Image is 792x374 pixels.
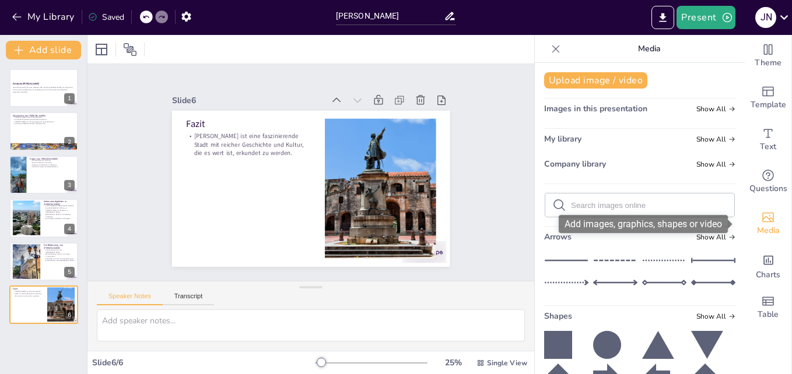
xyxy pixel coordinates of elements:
[9,69,78,107] div: https://cdn.sendsteps.com/images/logo/sendsteps_logo_white.pnghttps://cdn.sendsteps.com/images/lo...
[13,118,75,121] p: Die Stadt hat bedeutende koloniale Architektur.
[13,116,75,118] p: [PERSON_NAME] wurde 1496 gegründet.
[487,358,527,368] span: Single View
[544,72,647,89] button: Upload image / video
[559,215,728,233] div: Add images, graphics, shapes or video
[163,292,215,305] button: Transcript
[44,257,75,259] p: Kulturelles Zentrum mit Veranstaltungen.
[758,308,779,321] span: Table
[9,112,78,150] div: https://cdn.sendsteps.com/images/logo/sendsteps_logo_white.pnghttps://cdn.sendsteps.com/images/lo...
[336,8,444,24] input: Insert title
[44,249,75,253] p: Politisches Zentrum der [GEOGRAPHIC_DATA].
[92,40,111,59] div: Layout
[696,160,735,168] span: Show all
[745,245,791,287] div: Add charts and graphs
[64,310,75,320] div: 6
[439,357,467,368] div: 25 %
[755,57,782,69] span: Theme
[745,287,791,329] div: Add a table
[751,98,786,111] span: Template
[64,137,75,147] div: 2
[9,242,78,281] div: https://cdn.sendsteps.com/images/logo/sendsteps_logo_white.pnghttps://cdn.sendsteps.com/images/lo...
[745,203,791,245] div: Add images, graphics, shapes or video
[696,135,735,143] span: Show all
[745,161,791,203] div: Get real-time input from your audience
[745,77,791,119] div: Add ready made slides
[651,6,674,29] button: Export to PowerPoint
[13,91,75,93] p: Generated with [URL]
[123,43,137,57] span: Position
[13,291,44,297] p: [PERSON_NAME] ist eine faszinierende Stadt mit reicher Geschichte und Kultur, die es wert ist, er...
[6,41,81,59] button: Add slide
[44,218,75,220] p: Gut erhaltene Gebäude und Straßen.
[44,244,75,250] p: Die Bedeutung von [PERSON_NAME]
[677,6,735,29] button: Present
[696,312,735,320] span: Show all
[755,6,776,29] button: J N
[544,158,606,170] span: Company library
[544,231,572,242] span: Arrows
[30,166,75,168] p: Traditionen zeigen kulturelle Einflüsse.
[9,156,78,194] div: https://cdn.sendsteps.com/images/logo/sendsteps_logo_white.pnghttps://cdn.sendsteps.com/images/lo...
[30,161,75,164] p: Feste und Musik sind wichtig.
[44,207,75,214] p: Die [DEMOGRAPHIC_DATA] von [PERSON_NAME] ist die älteste in [GEOGRAPHIC_DATA].
[30,157,75,161] p: Kultur von [PERSON_NAME]
[745,35,791,77] div: Change the overall theme
[544,311,572,322] span: Shapes
[64,93,75,104] div: 1
[44,205,75,207] p: Zona Colonial ist UNESCO-Weltkulturerbe.
[13,121,75,123] p: [PERSON_NAME] war der Ausgangspunkt für Expeditionen.
[745,119,791,161] div: Add text boxes
[30,160,75,162] p: Schmelztiegel von Kulturen.
[44,259,75,262] p: Schlüsselrolle in der [GEOGRAPHIC_DATA].
[44,253,75,257] p: Wirtschaftliches Zentrum mit vielen Unternehmen.
[696,105,735,113] span: Show all
[13,122,75,125] p: Historische Gebäude erzählen die Geschichte.
[199,55,348,112] div: Slide 6
[30,164,75,166] p: Merengue und Bachata sind bekannt.
[13,114,75,117] p: Geschichte von [PERSON_NAME]
[696,233,735,241] span: Show all
[756,269,780,281] span: Charts
[749,182,787,195] span: Questions
[64,180,75,190] div: 3
[9,8,79,26] button: My Library
[64,224,75,234] div: 4
[13,83,40,86] strong: Entdecke [PERSON_NAME]
[544,133,581,144] span: My library
[760,140,776,153] span: Text
[9,285,78,324] div: https://cdn.sendsteps.com/images/logo/sendsteps_logo_white.pnghttps://cdn.sendsteps.com/images/lo...
[197,95,324,158] p: [PERSON_NAME] ist eine faszinierende Stadt mit reicher Geschichte und Kultur, die es wert ist, er...
[13,287,44,291] p: Fazit
[92,357,316,368] div: Slide 6 / 6
[88,12,124,23] div: Saved
[44,200,75,206] p: Sehenswürdigkeiten in [PERSON_NAME]
[64,267,75,277] div: 5
[755,7,776,28] div: J N
[565,35,733,63] p: Media
[544,103,647,114] span: Images in this presentation
[571,201,727,210] input: Search images online
[97,292,163,305] button: Speaker Notes
[205,82,328,132] p: Fazit
[757,224,780,237] span: Media
[9,199,78,237] div: https://cdn.sendsteps.com/images/logo/sendsteps_logo_white.pnghttps://cdn.sendsteps.com/images/lo...
[13,87,75,91] p: Diese Präsentation gibt einen Überblick über die Stadt [PERSON_NAME], ihre Geschichte, Kultur, Se...
[44,214,75,218] p: [GEOGRAPHIC_DATA] ist ein beliebter Treffpunkt.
